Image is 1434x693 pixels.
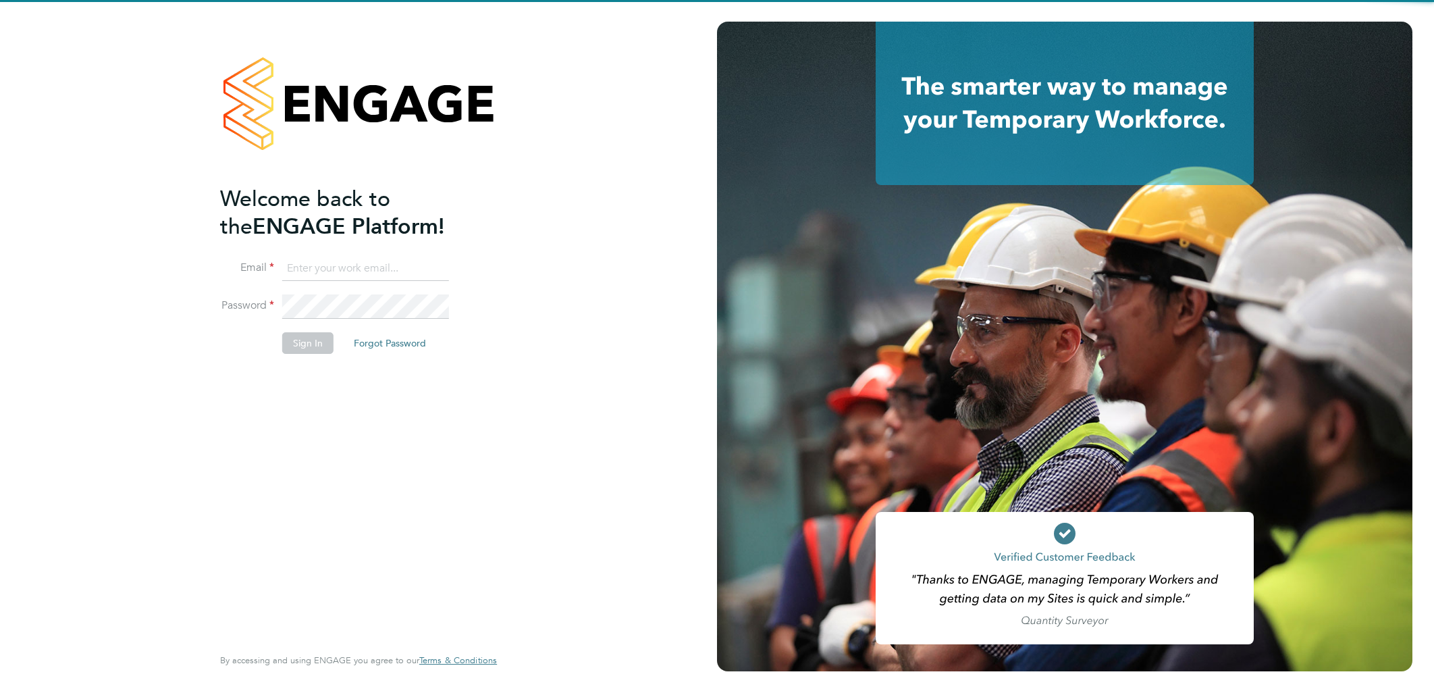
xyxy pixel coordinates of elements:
[282,332,334,354] button: Sign In
[419,654,497,666] span: Terms & Conditions
[220,654,497,666] span: By accessing and using ENGAGE you agree to our
[220,299,274,313] label: Password
[343,332,437,354] button: Forgot Password
[220,261,274,275] label: Email
[282,257,449,281] input: Enter your work email...
[419,655,497,666] a: Terms & Conditions
[220,186,390,240] span: Welcome back to the
[220,185,483,240] h2: ENGAGE Platform!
